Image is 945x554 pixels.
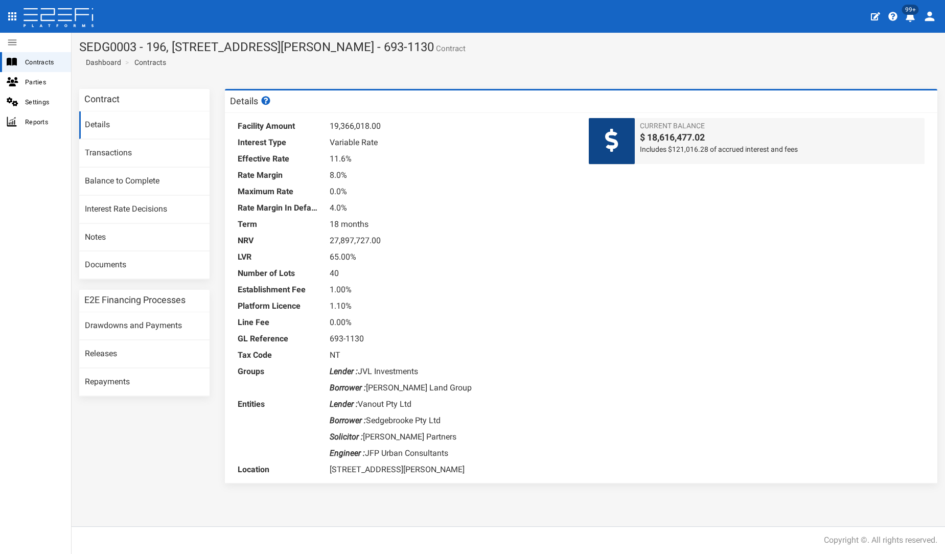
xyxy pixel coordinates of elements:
[330,233,573,249] dd: 27,897,727.00
[330,347,573,363] dd: NT
[238,118,319,134] dt: Facility Amount
[330,415,366,425] i: Borrower :
[330,216,573,233] dd: 18 months
[238,298,319,314] dt: Platform Licence
[330,200,573,216] dd: 4.0%
[82,58,121,66] span: Dashboard
[238,396,319,412] dt: Entities
[82,57,121,67] a: Dashboard
[640,121,919,131] span: Current Balance
[330,151,573,167] dd: 11.6%
[25,96,63,108] span: Settings
[330,265,573,282] dd: 40
[238,151,319,167] dt: Effective Rate
[330,412,573,429] dd: Sedgebrooke Pty Ltd
[330,429,573,445] dd: [PERSON_NAME] Partners
[230,96,272,106] h3: Details
[330,167,573,183] dd: 8.0%
[330,363,573,380] dd: JVL Investments
[640,131,919,144] span: $ 18,616,477.02
[238,167,319,183] dt: Rate Margin
[824,535,937,546] div: Copyright ©. All rights reserved.
[330,134,573,151] dd: Variable Rate
[79,224,210,251] a: Notes
[238,200,319,216] dt: Rate Margin In Default
[330,118,573,134] dd: 19,366,018.00
[330,331,573,347] dd: 693-1130
[84,95,120,104] h3: Contract
[25,76,63,88] span: Parties
[434,45,466,53] small: Contract
[79,312,210,340] a: Drawdowns and Payments
[238,461,319,478] dt: Location
[330,432,363,442] i: Solicitor :
[238,249,319,265] dt: LVR
[330,314,573,331] dd: 0.00%
[330,461,573,478] dd: [STREET_ADDRESS][PERSON_NAME]
[238,314,319,331] dt: Line Fee
[330,448,365,458] i: Engineer :
[238,282,319,298] dt: Establishment Fee
[330,366,358,376] i: Lender :
[330,399,358,409] i: Lender :
[134,57,166,67] a: Contracts
[238,347,319,363] dt: Tax Code
[330,249,573,265] dd: 65.00%
[330,298,573,314] dd: 1.10%
[330,183,573,200] dd: 0.0%
[79,368,210,396] a: Repayments
[238,331,319,347] dt: GL Reference
[79,251,210,279] a: Documents
[238,233,319,249] dt: NRV
[330,380,573,396] dd: [PERSON_NAME] Land Group
[640,144,919,154] span: Includes $121,016.28 of accrued interest and fees
[79,196,210,223] a: Interest Rate Decisions
[330,383,366,393] i: Borrower :
[79,168,210,195] a: Balance to Complete
[238,216,319,233] dt: Term
[25,116,63,128] span: Reports
[238,363,319,380] dt: Groups
[25,56,63,68] span: Contracts
[330,445,573,461] dd: JFP Urban Consultants
[330,282,573,298] dd: 1.00%
[79,340,210,368] a: Releases
[79,40,937,54] h1: SEDG0003 - 196, [STREET_ADDRESS][PERSON_NAME] - 693-1130
[238,183,319,200] dt: Maximum Rate
[238,265,319,282] dt: Number of Lots
[238,134,319,151] dt: Interest Type
[79,140,210,167] a: Transactions
[79,111,210,139] a: Details
[84,295,186,305] h3: E2E Financing Processes
[330,396,573,412] dd: Vanout Pty Ltd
